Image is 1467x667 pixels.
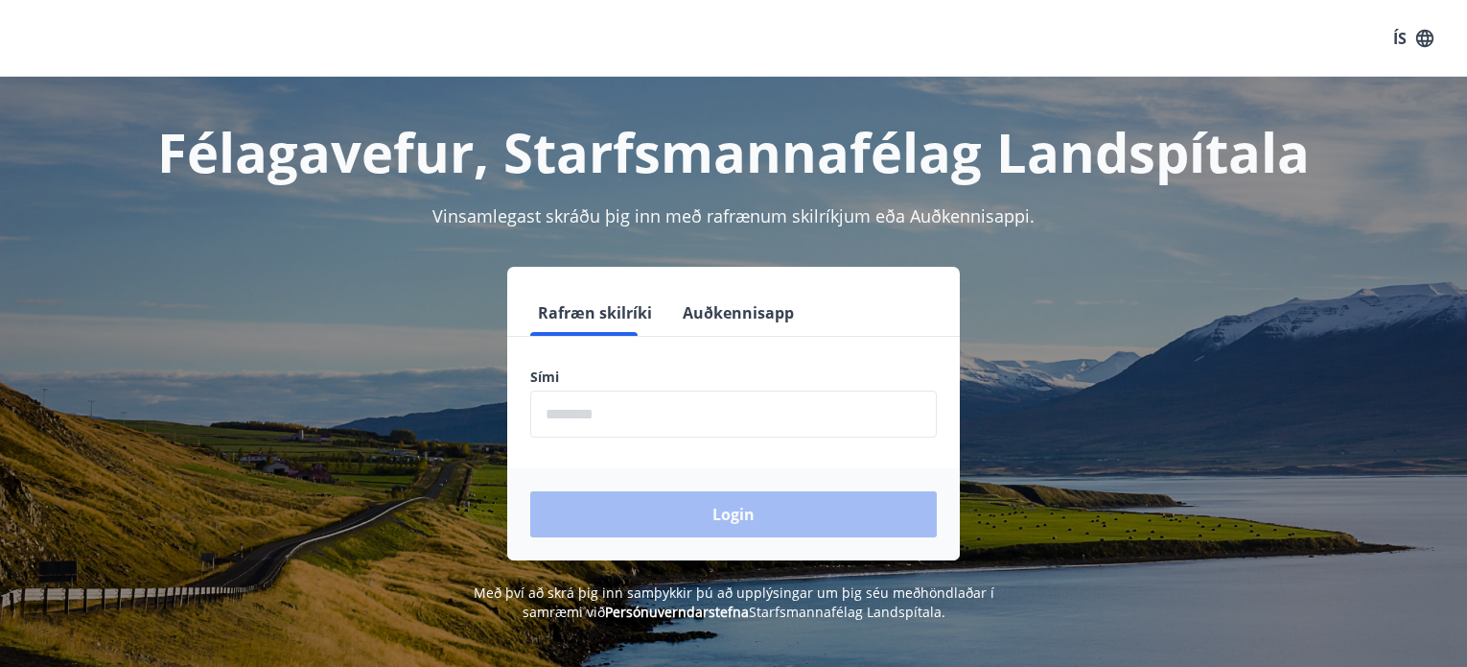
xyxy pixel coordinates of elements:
span: Með því að skrá þig inn samþykkir þú að upplýsingar um þig séu meðhöndlaðar í samræmi við Starfsm... [474,584,994,621]
h1: Félagavefur, Starfsmannafélag Landspítala [66,115,1401,188]
button: Auðkennisapp [675,290,802,336]
label: Sími [530,368,937,387]
button: Rafræn skilríki [530,290,660,336]
button: ÍS [1383,21,1444,56]
a: Persónuverndarstefna [605,603,749,621]
span: Vinsamlegast skráðu þig inn með rafrænum skilríkjum eða Auðkennisappi. [432,204,1035,227]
